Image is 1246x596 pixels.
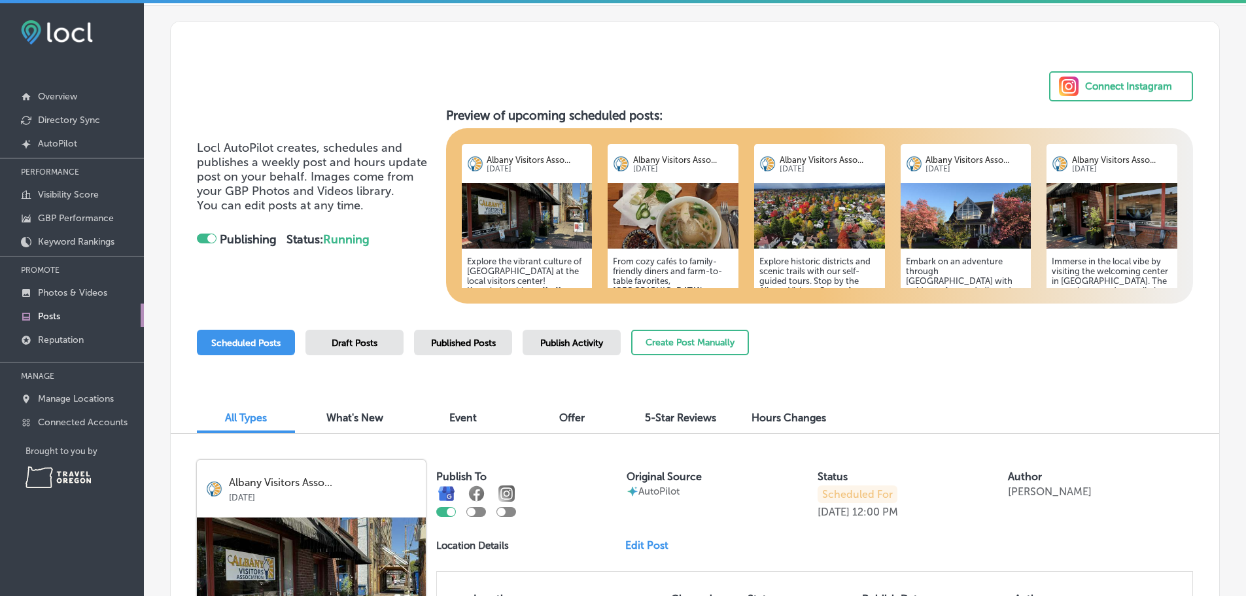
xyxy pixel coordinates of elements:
span: Offer [559,412,585,424]
p: [PERSON_NAME] [1008,485,1092,498]
img: logo [467,156,483,172]
p: Overview [38,91,77,102]
span: Running [323,232,370,247]
p: [DATE] [926,165,1026,173]
img: logo [906,156,922,172]
p: Directory Sync [38,114,100,126]
label: Original Source [627,470,702,483]
img: logo [613,156,629,172]
span: 5-Star Reviews [645,412,716,424]
img: cae12838-a9dc-482e-a4fd-4a8ec8663e40IMG_8004.JPEG [1047,183,1177,249]
p: Reputation [38,334,84,345]
img: autopilot-icon [627,485,638,497]
button: Create Post Manually [631,330,749,355]
p: [DATE] [487,165,587,173]
h5: Embark on an adventure through [GEOGRAPHIC_DATA] with guidance from a dedicated team that knows t... [906,256,1026,404]
p: AutoPilot [38,138,77,149]
h5: Explore the vibrant culture of [GEOGRAPHIC_DATA] at the local visitors center! Knowledgeable staf... [467,256,587,404]
p: [DATE] [1072,165,1172,173]
p: Photos & Videos [38,287,107,298]
p: Albany Visitors Asso... [1072,155,1172,165]
p: AutoPilot [638,485,680,497]
span: Hours Changes [752,412,826,424]
span: You can edit posts at any time. [197,198,364,213]
span: Locl AutoPilot creates, schedules and publishes a weekly post and hours update post on your behal... [197,141,427,198]
label: Publish To [436,470,487,483]
img: logo [1052,156,1068,172]
p: Connected Accounts [38,417,128,428]
p: Albany Visitors Asso... [229,477,417,489]
p: Brought to you by [26,446,144,456]
img: logo [206,481,222,497]
p: Albany Visitors Asso... [780,155,880,165]
span: Published Posts [431,338,496,349]
label: Status [818,470,848,483]
p: [DATE] [229,489,417,502]
img: 24cd9517-8333-4734-aba6-4dc2235c2bcdIMG_8010.JPEG [462,183,593,249]
span: All Types [225,412,267,424]
p: Posts [38,311,60,322]
button: Connect Instagram [1049,71,1193,101]
h5: Explore historic districts and scenic trails with our self-guided tours. Stop by the Albany Visit... [759,256,880,394]
img: Travel Oregon [26,466,91,488]
span: Event [449,412,477,424]
span: What's New [326,412,383,424]
p: [DATE] [818,506,850,518]
label: Author [1008,470,1042,483]
h3: Preview of upcoming scheduled posts: [446,108,1193,123]
span: Draft Posts [332,338,377,349]
p: GBP Performance [38,213,114,224]
h5: Immerse in the local vibe by visiting the welcoming center in [GEOGRAPHIC_DATA]. The expertly cur... [1052,256,1172,404]
p: [DATE] [633,165,733,173]
a: Edit Post [625,539,679,552]
p: Albany Visitors Asso... [926,155,1026,165]
img: 1747418581f1f36020-c9e5-4432-be57-c8ac494ba9ed_47435568901_fa2c1776f0_k.jpg [901,183,1031,249]
p: [DATE] [780,165,880,173]
strong: Status: [286,232,370,247]
p: 12:00 PM [852,506,898,518]
p: Keyword Rankings [38,236,114,247]
img: fda3e92497d09a02dc62c9cd864e3231.png [21,20,93,44]
span: Scheduled Posts [211,338,281,349]
img: logo [759,156,776,172]
p: Location Details [436,540,509,552]
p: Scheduled For [818,485,897,503]
p: Albany Visitors Asso... [633,155,733,165]
p: Albany Visitors Asso... [487,155,587,165]
div: Connect Instagram [1085,77,1172,96]
p: Visibility Score [38,189,99,200]
img: 3c50a062-6451-4b0d-80b6-a3623a20129aMonteithNationalHistoricDistrictIntheFallbyCamronSettle.jpg [754,183,885,249]
strong: Publishing [220,232,277,247]
img: cdb261f6-efe9-40a1-8394-e76e77b3e644BasVietnameseMelissaWhitney4x3.jpg [608,183,738,249]
p: Manage Locations [38,393,114,404]
h5: From cozy cafés to family-friendly diners and farm-to-table favorites, [GEOGRAPHIC_DATA]’s restau... [613,256,733,404]
span: Publish Activity [540,338,603,349]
